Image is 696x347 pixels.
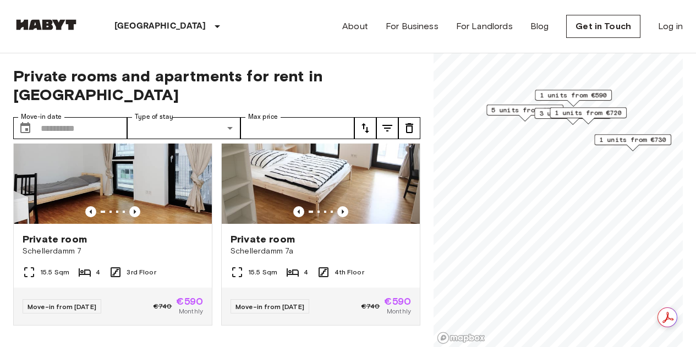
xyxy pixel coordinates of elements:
span: 5 units from €770 [491,105,558,115]
span: Move-in from [DATE] [235,302,304,311]
a: Blog [530,20,549,33]
span: 4th Floor [335,267,364,277]
button: Previous image [129,206,140,217]
button: Previous image [293,206,304,217]
span: Schellerdamm 7 [23,246,203,257]
div: Map marker [550,107,627,124]
a: Marketing picture of unit DE-03-035-02MPrevious imagePrevious imagePrivate roomSchellerdamm 7a15.... [221,91,420,326]
span: Monthly [387,306,411,316]
span: Move-in from [DATE] [28,302,96,311]
a: For Business [386,20,439,33]
span: 1 units from €590 [540,90,607,100]
span: 15.5 Sqm [40,267,69,277]
span: 15.5 Sqm [248,267,277,277]
a: About [342,20,368,33]
button: Previous image [85,206,96,217]
span: 4 [96,267,100,277]
span: 3rd Floor [127,267,156,277]
label: Move-in date [21,112,62,122]
span: €740 [361,301,380,311]
button: Choose date [14,117,36,139]
span: €740 [154,301,172,311]
img: Marketing picture of unit DE-03-037-01M [14,92,212,224]
span: 4 [304,267,308,277]
button: tune [376,117,398,139]
div: Map marker [534,108,611,125]
span: Private rooms and apartments for rent in [GEOGRAPHIC_DATA] [13,67,420,104]
span: 1 units from €720 [555,108,622,118]
button: Previous image [337,206,348,217]
p: [GEOGRAPHIC_DATA] [114,20,206,33]
a: Get in Touch [566,15,640,38]
div: Map marker [594,134,671,151]
div: Map marker [486,104,563,122]
span: Schellerdamm 7a [231,246,411,257]
span: 1 units from €730 [599,135,666,145]
a: For Landlords [456,20,513,33]
button: tune [398,117,420,139]
label: Type of stay [135,112,173,122]
a: Mapbox logo [437,332,485,344]
span: €590 [384,296,411,306]
label: Max price [248,112,278,122]
a: Log in [658,20,683,33]
span: 3 units from €760 [539,108,606,118]
button: tune [354,117,376,139]
span: Monthly [179,306,203,316]
img: Habyt [13,19,79,30]
div: Map marker [535,90,612,107]
span: Private room [231,233,295,246]
span: Private room [23,233,87,246]
a: Marketing picture of unit DE-03-037-01MPrevious imagePrevious imagePrivate roomSchellerdamm 715.5... [13,91,212,326]
span: €590 [176,296,203,306]
img: Marketing picture of unit DE-03-035-02M [222,92,420,224]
